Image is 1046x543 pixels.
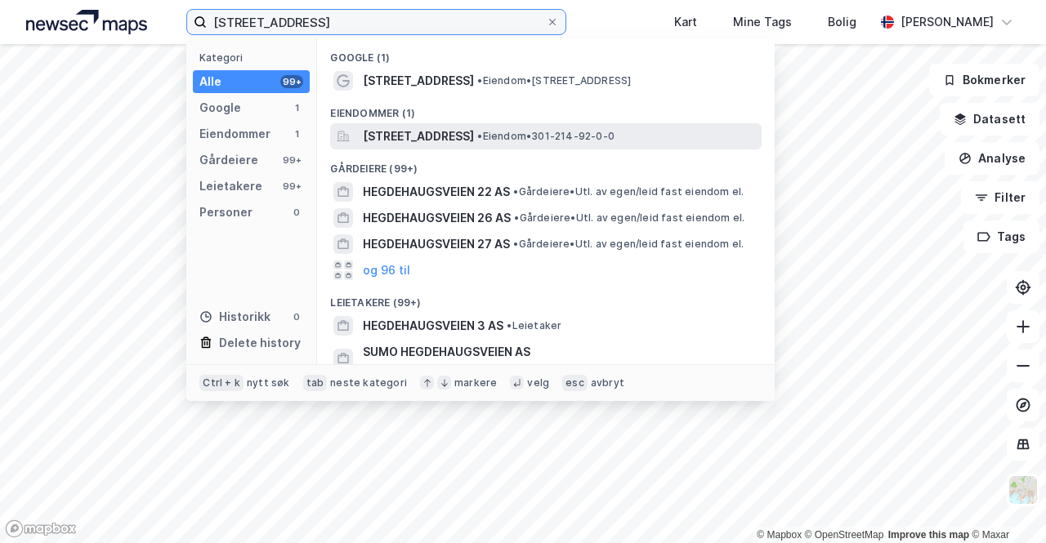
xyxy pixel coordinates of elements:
div: esc [562,375,588,391]
div: Leietakere (99+) [317,283,775,313]
span: Gårdeiere • Utl. av egen/leid fast eiendom el. [513,185,744,198]
button: og 96 til [363,260,410,280]
div: 1 [290,127,303,140]
div: Mine Tags [733,12,792,32]
div: [PERSON_NAME] [901,12,994,32]
div: markere [454,376,497,389]
span: • [513,238,518,250]
div: Kart [674,12,697,32]
span: HEGDEHAUGSVEIEN 26 AS [363,208,511,228]
div: Gårdeiere [199,150,258,170]
span: HEGDEHAUGSVEIEN 27 AS [363,234,510,254]
div: Personer [199,203,253,222]
div: tab [303,375,328,391]
div: Google (1) [317,38,775,68]
span: Eiendom • 301-214-92-0-0 [477,130,615,143]
div: nytt søk [247,376,290,389]
span: • [507,319,512,332]
span: Eiendom • [STREET_ADDRESS] [477,74,631,87]
div: 0 [290,310,303,323]
a: Mapbox [757,529,802,541]
span: • [477,130,482,142]
div: neste kategori [330,376,407,389]
a: OpenStreetMap [805,529,884,541]
span: HEGDEHAUGSVEIEN 3 AS [363,316,503,336]
span: [STREET_ADDRESS] [363,71,474,91]
iframe: Chat Widget [964,465,1046,543]
div: Gårdeiere (99+) [317,149,775,179]
div: Kategori [199,51,310,64]
div: Bolig [828,12,856,32]
span: • [513,185,518,198]
span: • [514,211,519,224]
span: • [477,74,482,87]
div: Delete history [219,333,301,353]
button: Bokmerker [929,64,1039,96]
span: Gårdeiere • Utl. av egen/leid fast eiendom el. [514,211,744,225]
button: Tags [963,220,1039,253]
div: Eiendommer (1) [317,94,775,123]
button: Filter [961,181,1039,214]
span: HEGDEHAUGSVEIEN 22 AS [363,182,510,202]
a: Improve this map [888,529,969,541]
div: Google [199,98,241,118]
div: Eiendommer [199,124,270,144]
button: Datasett [940,103,1039,136]
div: velg [527,376,549,389]
input: Søk på adresse, matrikkel, gårdeiere, leietakere eller personer [207,10,546,34]
div: 1 [290,101,303,114]
div: Historikk [199,307,270,327]
span: SUMO HEGDEHAUGSVEIEN AS [363,342,755,362]
span: Leietaker • Drift av restauranter og kafeer [363,362,578,375]
div: 99+ [280,154,303,167]
a: Mapbox homepage [5,519,77,538]
div: 0 [290,206,303,219]
div: avbryt [591,376,624,389]
div: Ctrl + k [199,375,244,391]
div: 99+ [280,75,303,88]
span: Leietaker [507,319,561,332]
div: Alle [199,72,221,91]
div: Kontrollprogram for chat [964,465,1046,543]
img: logo.a4113a55bc3d86da70a041830d287a7e.svg [26,10,147,34]
button: Analyse [945,142,1039,175]
span: [STREET_ADDRESS] [363,127,474,146]
div: 99+ [280,180,303,193]
div: Leietakere [199,176,262,196]
span: Gårdeiere • Utl. av egen/leid fast eiendom el. [513,238,744,251]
